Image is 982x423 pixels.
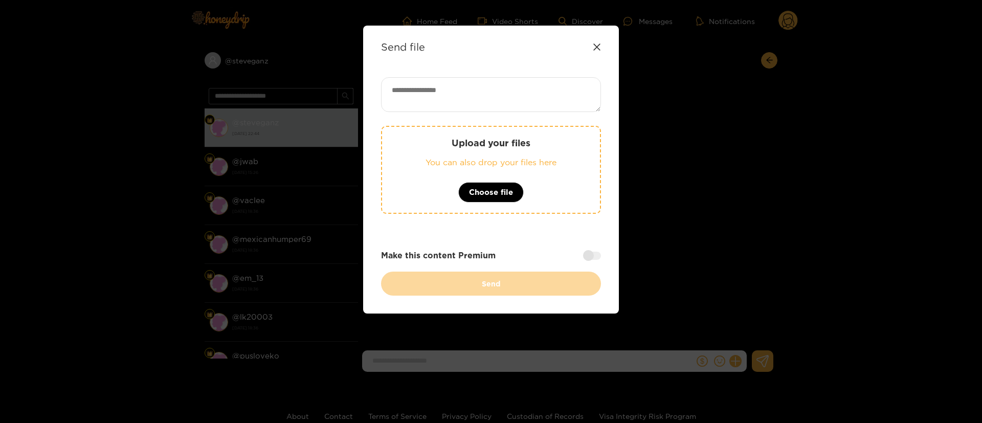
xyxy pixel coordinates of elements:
[458,182,524,203] button: Choose file
[381,250,496,261] strong: Make this content Premium
[403,157,579,168] p: You can also drop your files here
[381,41,425,53] strong: Send file
[381,272,601,296] button: Send
[403,137,579,149] p: Upload your files
[469,186,513,198] span: Choose file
